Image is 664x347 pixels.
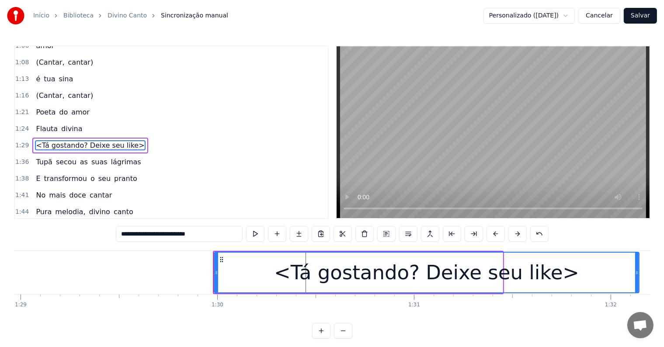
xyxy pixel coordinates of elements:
span: Flauta [35,124,59,134]
span: (Cantar, [35,90,65,101]
span: tua [43,74,56,84]
a: Divino Canto [108,11,147,20]
span: amor [70,107,90,117]
button: Salvar [624,8,657,24]
span: lágrimas [110,157,142,167]
span: 1:16 [15,91,29,100]
span: mais [48,190,66,200]
a: Início [33,11,49,20]
div: 1:29 [15,302,27,309]
a: Biblioteca [63,11,94,20]
span: 1:41 [15,191,29,200]
span: secou [55,157,77,167]
span: 1:36 [15,158,29,167]
span: doce [68,190,87,200]
span: o [90,173,96,184]
span: as [79,157,89,167]
span: <Tá gostando? Deixe seu like> [35,140,145,150]
span: transformou [43,173,88,184]
span: E [35,173,41,184]
span: canto [113,207,134,217]
span: suas [90,157,108,167]
div: 1:30 [212,302,223,309]
nav: breadcrumb [33,11,228,20]
span: divino [88,207,111,217]
div: 1:32 [605,302,617,309]
span: Pura [35,207,52,217]
span: seu [97,173,111,184]
span: do [58,107,69,117]
button: Cancelar [578,8,620,24]
span: cantar) [67,57,94,67]
span: Poeta [35,107,56,117]
span: (Cantar, [35,57,65,67]
span: 1:29 [15,141,29,150]
span: cantar [89,190,113,200]
span: 1:44 [15,208,29,216]
span: 1:21 [15,108,29,117]
span: sina [58,74,74,84]
span: 1:08 [15,58,29,67]
span: cantar) [67,90,94,101]
span: No [35,190,46,200]
span: pranto [113,173,138,184]
span: 1:13 [15,75,29,83]
span: Tupã [35,157,53,167]
span: é [35,74,41,84]
span: 1:24 [15,125,29,133]
span: 1:38 [15,174,29,183]
div: 1:31 [408,302,420,309]
a: Bate-papo aberto [627,312,654,338]
span: divina [60,124,83,134]
img: youka [7,7,24,24]
div: <Tá gostando? Deixe seu like> [274,258,579,288]
span: melodia, [54,207,86,217]
span: Sincronização manual [161,11,228,20]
